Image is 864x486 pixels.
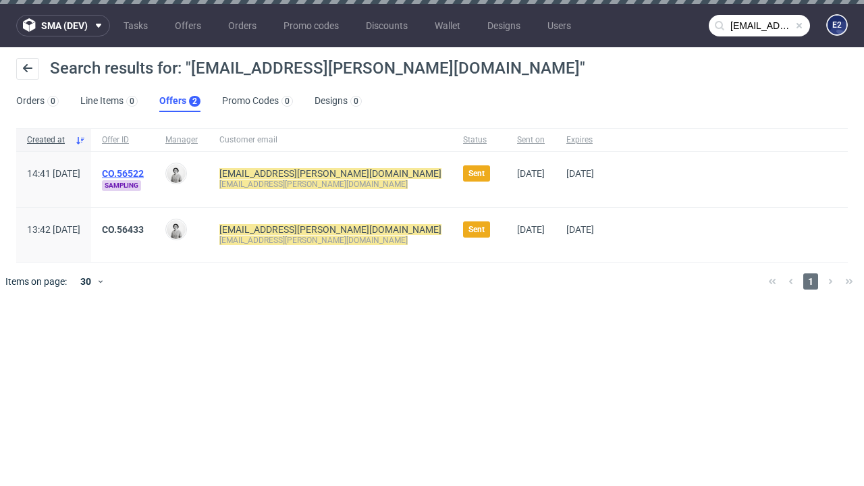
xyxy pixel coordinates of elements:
[16,90,59,112] a: Orders0
[539,15,579,36] a: Users
[275,15,347,36] a: Promo codes
[358,15,416,36] a: Discounts
[167,220,186,239] img: Dudek Mariola
[219,168,441,179] mark: [EMAIL_ADDRESS][PERSON_NAME][DOMAIN_NAME]
[803,273,818,290] span: 1
[566,224,594,235] span: [DATE]
[479,15,529,36] a: Designs
[130,97,134,106] div: 0
[219,134,441,146] span: Customer email
[80,90,138,112] a: Line Items0
[41,21,88,30] span: sma (dev)
[72,272,97,291] div: 30
[517,224,545,235] span: [DATE]
[167,15,209,36] a: Offers
[315,90,362,112] a: Designs0
[27,168,80,179] span: 14:41 [DATE]
[50,59,585,78] span: Search results for: "[EMAIL_ADDRESS][PERSON_NAME][DOMAIN_NAME]"
[102,168,144,179] a: CO.56522
[192,97,197,106] div: 2
[468,224,485,235] span: Sent
[115,15,156,36] a: Tasks
[517,168,545,179] span: [DATE]
[51,97,55,106] div: 0
[167,164,186,183] img: Dudek Mariola
[27,224,80,235] span: 13:42 [DATE]
[219,180,408,189] mark: [EMAIL_ADDRESS][PERSON_NAME][DOMAIN_NAME]
[566,168,594,179] span: [DATE]
[468,168,485,179] span: Sent
[285,97,290,106] div: 0
[102,224,144,235] a: CO.56433
[102,134,144,146] span: Offer ID
[219,236,408,245] mark: [EMAIL_ADDRESS][PERSON_NAME][DOMAIN_NAME]
[828,16,846,34] figcaption: e2
[354,97,358,106] div: 0
[222,90,293,112] a: Promo Codes0
[517,134,545,146] span: Sent on
[5,275,67,288] span: Items on page:
[102,180,141,191] span: Sampling
[219,224,441,235] mark: [EMAIL_ADDRESS][PERSON_NAME][DOMAIN_NAME]
[27,134,70,146] span: Created at
[463,134,495,146] span: Status
[159,90,200,112] a: Offers2
[220,15,265,36] a: Orders
[566,134,594,146] span: Expires
[165,134,198,146] span: Manager
[16,15,110,36] button: sma (dev)
[427,15,468,36] a: Wallet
